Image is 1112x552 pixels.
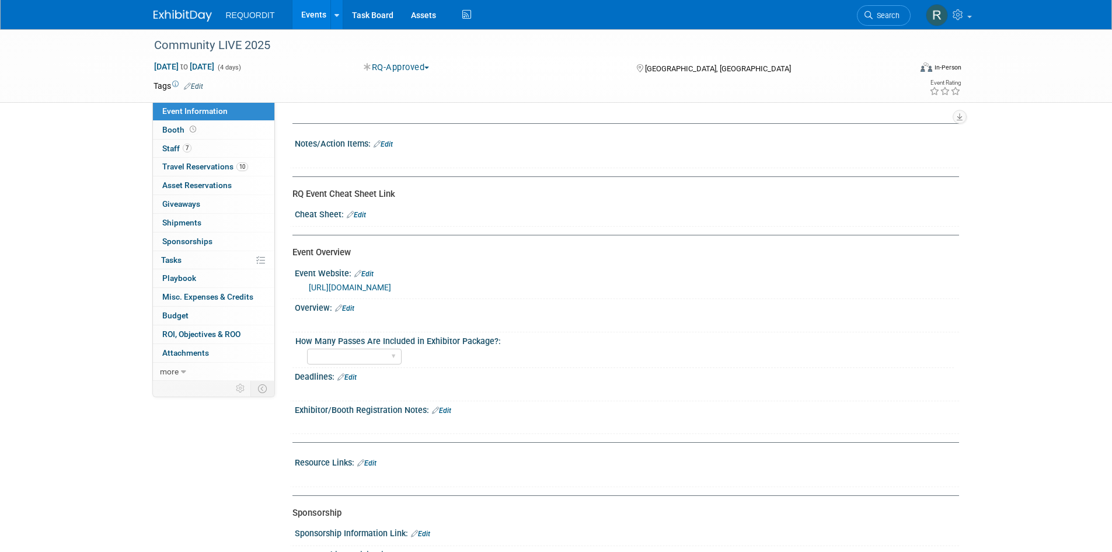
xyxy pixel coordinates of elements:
span: to [179,62,190,71]
span: ROI, Objectives & ROO [162,329,240,339]
img: Format-Inperson.png [921,63,932,72]
a: Edit [337,373,357,381]
span: (4 days) [217,64,241,71]
span: Playbook [162,273,196,283]
div: Overview: [295,299,959,314]
span: Sponsorships [162,237,212,246]
a: Edit [354,270,374,278]
a: Booth [153,121,274,139]
td: Tags [154,80,203,92]
span: 7 [183,144,191,152]
td: Personalize Event Tab Strip [231,381,251,396]
div: Notes/Action Items: [295,135,959,150]
div: Deadlines: [295,368,959,383]
span: more [160,367,179,376]
div: Event Rating [929,80,961,86]
div: Cheat Sheet: [295,206,959,221]
a: Edit [432,407,451,415]
a: Sponsorships [153,232,274,251]
span: Booth [162,125,198,134]
span: Search [873,11,900,20]
div: How Many Passes Are Included in Exhibitor Package?: [295,332,954,347]
a: Edit [347,211,366,219]
td: Toggle Event Tabs [250,381,274,396]
div: Event Website: [295,265,959,280]
a: Staff7 [153,140,274,158]
a: ROI, Objectives & ROO [153,325,274,343]
button: RQ-Approved [360,61,434,74]
span: Staff [162,144,191,153]
span: Budget [162,311,189,320]
div: Sponsorship Information Link: [295,525,959,540]
div: In-Person [934,63,961,72]
span: REQUORDIT [226,11,275,20]
div: RQ Event Cheat Sheet Link [292,188,950,200]
a: Tasks [153,251,274,269]
div: Resource Links: [295,454,959,469]
a: Search [857,5,911,26]
a: Event Information [153,102,274,120]
a: Asset Reservations [153,176,274,195]
a: Edit [411,530,430,538]
span: Tasks [161,255,182,265]
a: Giveaways [153,195,274,213]
div: Exhibitor/Booth Registration Notes: [295,401,959,416]
a: [URL][DOMAIN_NAME] [309,283,391,292]
a: Misc. Expenses & Credits [153,288,274,306]
span: 10 [236,162,248,171]
span: [GEOGRAPHIC_DATA], [GEOGRAPHIC_DATA] [645,64,791,73]
span: Travel Reservations [162,162,248,171]
span: Booth not reserved yet [187,125,198,134]
a: Shipments [153,214,274,232]
span: Asset Reservations [162,180,232,190]
a: Travel Reservations10 [153,158,274,176]
span: Event Information [162,106,228,116]
img: Rebeca Davalos [926,4,948,26]
a: more [153,363,274,381]
a: Edit [374,140,393,148]
img: ExhibitDay [154,10,212,22]
div: Event Overview [292,247,950,259]
a: Edit [184,82,203,91]
span: Giveaways [162,199,200,209]
span: Shipments [162,218,201,227]
span: Attachments [162,348,209,357]
a: Edit [357,459,377,467]
a: Budget [153,307,274,325]
div: Event Format [842,61,962,78]
div: Community LIVE 2025 [150,35,893,56]
div: Sponsorship [292,507,950,519]
span: [DATE] [DATE] [154,61,215,72]
a: Playbook [153,269,274,287]
a: Edit [335,304,354,313]
span: Misc. Expenses & Credits [162,292,253,301]
a: Attachments [153,344,274,362]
